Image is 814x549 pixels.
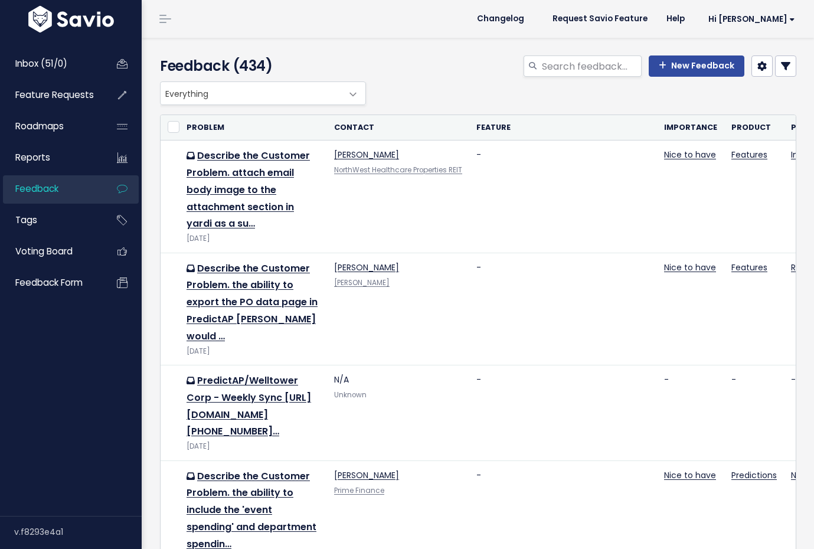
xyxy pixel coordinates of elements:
[469,140,657,253] td: -
[694,10,805,28] a: Hi [PERSON_NAME]
[724,115,784,140] th: Product
[3,144,98,171] a: Reports
[543,10,657,28] a: Request Savio Feature
[187,149,310,230] a: Describe the Customer Problem. attach email body image to the attachment section in yardi as a su…
[179,115,327,140] th: Problem
[15,57,67,70] span: Inbox (51/0)
[541,55,642,77] input: Search feedback...
[3,207,98,234] a: Tags
[3,238,98,265] a: Voting Board
[160,81,366,105] span: Everything
[664,469,716,481] a: Nice to have
[708,15,795,24] span: Hi [PERSON_NAME]
[15,245,73,257] span: Voting Board
[15,120,64,132] span: Roadmaps
[724,365,784,461] td: -
[657,365,724,461] td: -
[3,269,98,296] a: Feedback form
[3,175,98,202] a: Feedback
[15,151,50,164] span: Reports
[327,115,469,140] th: Contact
[469,253,657,365] td: -
[657,10,694,28] a: Help
[664,262,716,273] a: Nice to have
[334,165,462,175] a: NorthWest Healthcare Properties REIT
[14,517,142,547] div: v.f8293e4a1
[15,276,83,289] span: Feedback form
[334,278,390,287] a: [PERSON_NAME]
[334,149,399,161] a: [PERSON_NAME]
[334,469,399,481] a: [PERSON_NAME]
[731,262,767,273] a: Features
[649,55,744,77] a: New Feedback
[187,440,320,453] div: [DATE]
[731,469,777,481] a: Predictions
[187,374,311,438] a: PredictAP/Welltower Corp - Weekly Sync [URL][DOMAIN_NAME][PHONE_NUMBER]…
[477,15,524,23] span: Changelog
[334,390,367,400] span: Unknown
[469,115,657,140] th: Feature
[334,262,399,273] a: [PERSON_NAME]
[15,182,58,195] span: Feedback
[664,149,716,161] a: Nice to have
[15,89,94,101] span: Feature Requests
[161,82,342,104] span: Everything
[187,262,318,343] a: Describe the Customer Problem. the ability to export the PO data page in PredictAP [PERSON_NAME] ...
[657,115,724,140] th: Importance
[731,149,767,161] a: Features
[187,345,320,358] div: [DATE]
[25,6,117,32] img: logo-white.9d6f32f41409.svg
[327,365,469,461] td: N/A
[3,113,98,140] a: Roadmaps
[15,214,37,226] span: Tags
[469,365,657,461] td: -
[160,55,361,77] h4: Feedback (434)
[334,486,384,495] a: Prime Finance
[3,81,98,109] a: Feature Requests
[3,50,98,77] a: Inbox (51/0)
[187,233,320,245] div: [DATE]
